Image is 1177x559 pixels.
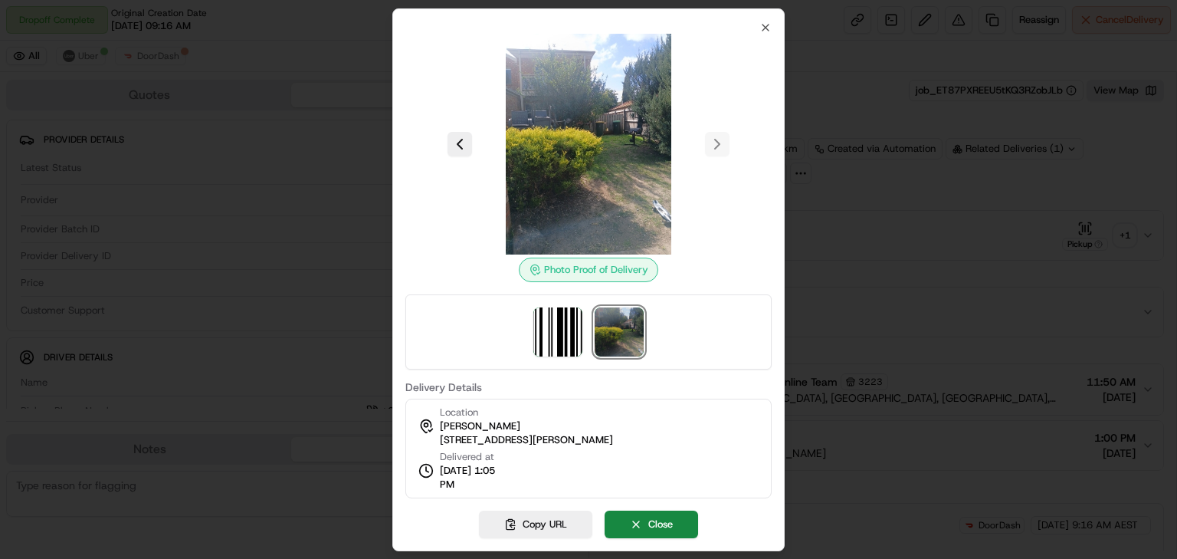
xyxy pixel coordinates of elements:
button: Close [605,511,698,538]
span: Location [440,406,478,419]
span: [STREET_ADDRESS][PERSON_NAME] [440,433,613,447]
label: Delivery Details [405,382,772,393]
div: Photo Proof of Delivery [519,258,658,282]
img: photo_proof_of_delivery image [478,34,699,255]
img: photo_proof_of_delivery image [595,307,644,357]
img: barcode_scan_on_pickup image [533,307,582,357]
button: Copy URL [479,511,592,538]
span: [DATE] 1:05 PM [440,464,510,492]
span: Delivered at [440,450,510,464]
span: [PERSON_NAME] [440,419,520,433]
